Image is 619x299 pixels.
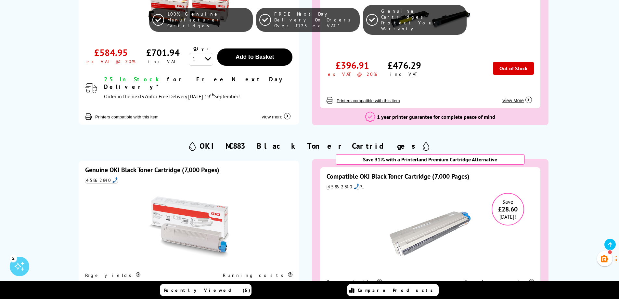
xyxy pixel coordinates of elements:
span: Save [502,198,513,205]
div: 2 [10,254,17,262]
a: Genuine OKI Black Toner Cartridge (7,000 Pages) [85,166,219,174]
a: Recently Viewed (5) [160,284,251,296]
div: Running costs [223,272,292,278]
div: inc VAT [390,71,419,77]
span: 1 year printer guarantee for complete peace of mind [377,114,495,120]
div: modal_delivery [104,75,292,101]
img: hfpfyWBK5wQHBAGPgDf9c6qAYOxxMAAAAASUVORK5CYII= [112,177,118,183]
div: ex VAT @ 20% [86,59,135,64]
span: 100% Genuine Manufacturer Cartridges [167,11,250,29]
div: Out of Stock [493,62,534,75]
span: Order in the next for Free Delivery [DATE] 19 September! [104,93,240,100]
button: Printers compatible with this item [335,98,402,103]
img: Compatible OKI Black Toner Cartridge (7,000 Pages) [390,193,471,274]
span: Compare Products [358,287,436,293]
div: PL [327,184,534,190]
span: view more [262,114,282,119]
img: 1 year printer guarantee [365,112,375,122]
div: ex VAT @ 20% [328,71,377,77]
div: Page yields [327,279,451,285]
button: Printers compatible with this item [93,114,161,120]
span: 37m [141,93,151,100]
span: FREE Next Day Delivery On Orders Over £125 ex VAT* [274,11,356,29]
div: Call: 45862840 [327,184,359,190]
div: £584.95 [94,47,128,59]
div: £476.29 [388,59,421,71]
span: [DATE]! [499,213,516,220]
span: £28.60 [492,205,523,213]
sup: th [210,92,214,98]
div: Page yields [85,272,210,278]
div: Save 31% with a Printerland Premium Cartridge Alternative [336,154,525,165]
img: hfpfyWBK5wQHBAGPgDf9c6qAYOxxMAAAAASUVORK5CYII= [354,183,359,189]
span: for Free Next Day Delivery* [104,75,285,90]
span: Recently Viewed (5) [164,287,251,293]
a: Compatible OKI Black Toner Cartridge (7,000 Pages) [327,172,470,181]
h2: OKI MC883 Black Toner Cartridges [200,141,419,151]
div: £701.94 [146,47,180,59]
div: inc VAT [148,59,178,64]
button: Add to Basket [217,48,292,66]
span: 25 In Stock [104,75,161,83]
img: OKI Black Toner Cartridge (7,000 Pages) [148,186,229,268]
span: View More [502,98,524,103]
div: £396.91 [336,59,369,71]
button: View More [500,91,534,103]
div: Running costs [464,279,534,285]
span: Genuine Cartridges Protect Your Warranty [381,8,463,32]
span: Add to Basket [236,54,274,60]
a: Compare Products [347,284,439,296]
div: Call: 45862840 [85,177,118,183]
span: Qty: [193,46,209,51]
button: view more [260,107,292,120]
